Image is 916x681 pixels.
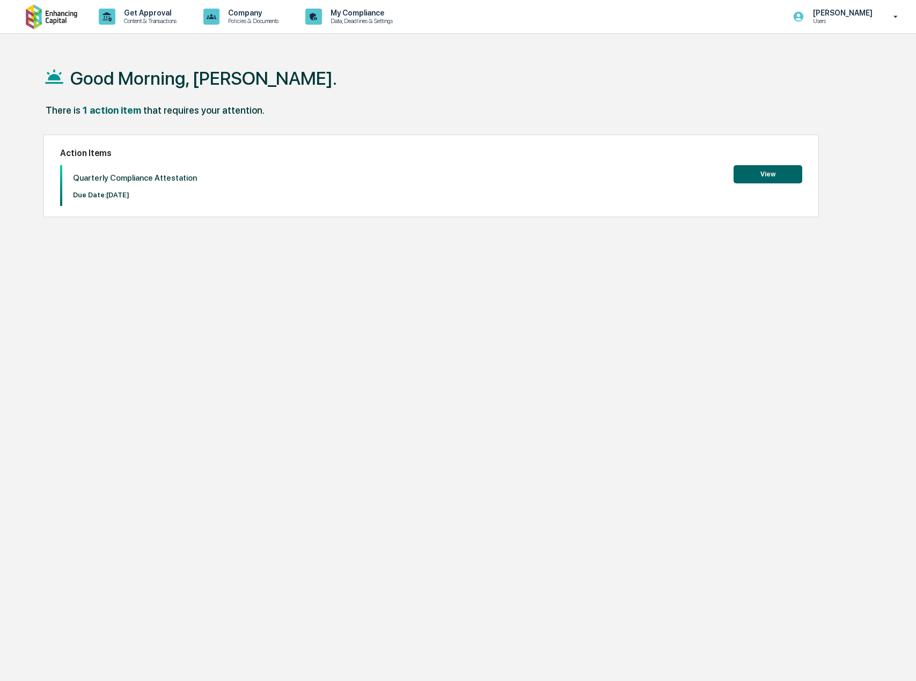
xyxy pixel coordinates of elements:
img: logo [26,4,77,29]
div: that requires your attention. [143,105,265,116]
p: Policies & Documents [219,17,284,25]
p: [PERSON_NAME] [804,9,878,17]
h1: Good Morning, [PERSON_NAME]. [70,68,337,89]
h2: Action Items [60,148,802,158]
p: My Compliance [322,9,398,17]
a: View [734,168,802,179]
p: Company [219,9,284,17]
p: Due Date: [DATE] [73,191,197,199]
div: 1 action item [83,105,141,116]
button: View [734,165,802,183]
p: Users [804,17,878,25]
p: Content & Transactions [115,17,182,25]
p: Data, Deadlines & Settings [322,17,398,25]
p: Quarterly Compliance Attestation [73,173,197,183]
div: There is [46,105,80,116]
p: Get Approval [115,9,182,17]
